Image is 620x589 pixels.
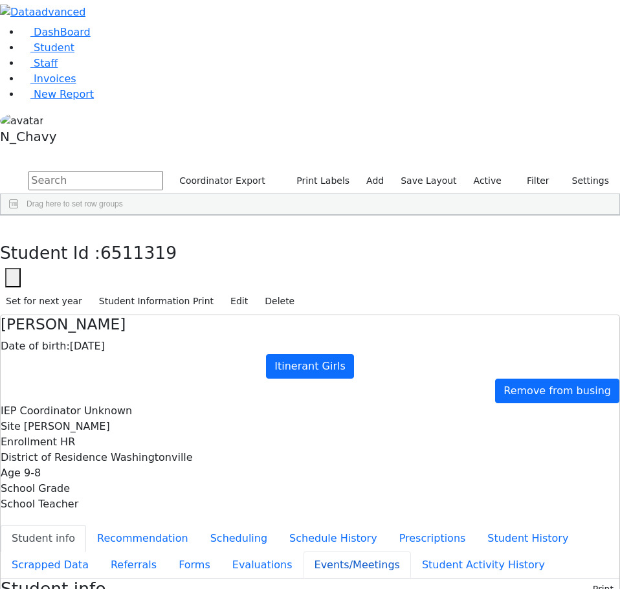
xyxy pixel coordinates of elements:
a: Invoices [21,72,76,85]
button: Student History [476,525,579,552]
button: Scrapped Data [1,551,100,579]
label: School Teacher [1,496,78,512]
button: Evaluations [221,551,304,579]
span: 9-8 [24,467,41,479]
label: School Grade [1,481,70,496]
span: [PERSON_NAME] [24,420,110,432]
button: Student Information Print [93,291,219,311]
label: Age [1,465,21,481]
button: Save Layout [395,171,462,191]
label: Site [1,419,21,434]
span: Staff [34,57,58,69]
span: Drag here to set row groups [27,199,123,208]
span: Invoices [34,72,76,85]
label: Active [468,171,507,191]
a: Remove from busing [495,379,619,403]
span: 6511319 [100,243,177,263]
span: DashBoard [34,26,91,38]
div: [DATE] [1,339,619,354]
label: Enrollment [1,434,57,450]
button: Edit [225,291,254,311]
span: Washingtonville [111,451,193,463]
a: DashBoard [21,26,91,38]
button: Settings [555,171,615,191]
button: Coordinator Export [171,171,271,191]
label: District of Residence [1,450,107,465]
button: Scheduling [199,525,278,552]
label: Date of birth: [1,339,70,354]
button: Delete [259,291,300,311]
button: Filter [510,171,555,191]
label: IEP Coordinator [1,403,81,419]
input: Search [28,171,163,190]
h4: [PERSON_NAME] [1,315,619,333]
button: Recommendation [86,525,199,552]
button: Prescriptions [388,525,477,552]
span: Unknown [84,405,132,417]
a: Add [360,171,390,191]
button: Referrals [100,551,168,579]
button: Student Activity History [411,551,556,579]
button: Schedule History [278,525,388,552]
button: Print Labels [282,171,355,191]
span: HR [60,436,75,448]
a: New Report [21,88,94,100]
span: Student [34,41,74,54]
button: Student info [1,525,86,552]
span: Remove from busing [504,384,611,397]
a: Student [21,41,74,54]
span: New Report [34,88,94,100]
a: Itinerant Girls [266,354,354,379]
a: Staff [21,57,58,69]
button: Events/Meetings [304,551,411,579]
button: Forms [168,551,221,579]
